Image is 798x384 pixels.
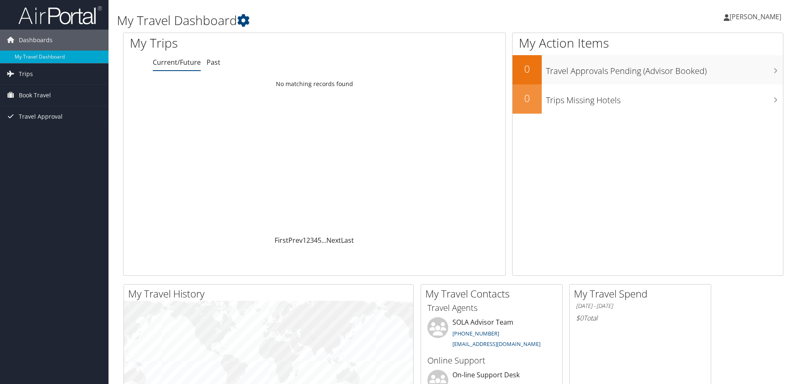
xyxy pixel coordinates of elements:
[574,287,711,301] h2: My Travel Spend
[310,236,314,245] a: 3
[513,91,542,105] h2: 0
[19,64,33,84] span: Trips
[19,106,63,127] span: Travel Approval
[341,236,354,245] a: Last
[452,340,540,348] a: [EMAIL_ADDRESS][DOMAIN_NAME]
[153,58,201,67] a: Current/Future
[576,313,705,323] h6: Total
[18,5,102,25] img: airportal-logo.png
[318,236,321,245] a: 5
[724,4,790,29] a: [PERSON_NAME]
[19,85,51,106] span: Book Travel
[427,355,556,366] h3: Online Support
[423,317,560,351] li: SOLA Advisor Team
[546,90,783,106] h3: Trips Missing Hotels
[730,12,781,21] span: [PERSON_NAME]
[321,236,326,245] span: …
[275,236,288,245] a: First
[326,236,341,245] a: Next
[314,236,318,245] a: 4
[128,287,413,301] h2: My Travel History
[576,313,583,323] span: $0
[117,12,566,29] h1: My Travel Dashboard
[19,30,53,51] span: Dashboards
[425,287,562,301] h2: My Travel Contacts
[207,58,220,67] a: Past
[576,302,705,310] h6: [DATE] - [DATE]
[546,61,783,77] h3: Travel Approvals Pending (Advisor Booked)
[513,34,783,52] h1: My Action Items
[452,330,499,337] a: [PHONE_NUMBER]
[303,236,306,245] a: 1
[427,302,556,314] h3: Travel Agents
[124,76,505,92] td: No matching records found
[130,34,340,52] h1: My Trips
[513,84,783,114] a: 0Trips Missing Hotels
[288,236,303,245] a: Prev
[513,62,542,76] h2: 0
[513,55,783,84] a: 0Travel Approvals Pending (Advisor Booked)
[306,236,310,245] a: 2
